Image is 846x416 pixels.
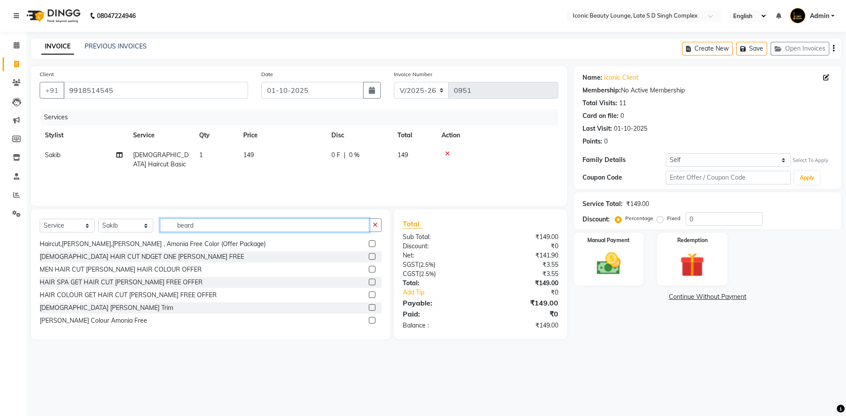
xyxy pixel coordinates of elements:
[480,298,564,308] div: ₹149.00
[40,82,64,99] button: +91
[589,250,629,278] img: _cash.svg
[583,199,623,209] div: Service Total:
[396,288,494,297] a: Add Tip
[40,278,203,287] div: HAIR SPA GET HAIR CUT [PERSON_NAME] FREE OFFER
[436,125,558,145] th: Action
[420,261,434,268] span: 2.5%
[22,4,83,28] img: logo
[480,269,564,279] div: ₹3.55
[625,214,653,222] label: Percentage
[344,151,345,160] span: |
[238,125,326,145] th: Price
[480,242,564,251] div: ₹0
[396,279,480,288] div: Total:
[672,250,712,280] img: _gift.svg
[40,303,173,313] div: [DEMOGRAPHIC_DATA] [PERSON_NAME] Trim
[604,73,638,82] a: Iconic Client
[421,270,434,277] span: 2.5%
[40,125,128,145] th: Stylist
[97,4,136,28] b: 08047224946
[396,232,480,242] div: Sub Total:
[480,251,564,260] div: ₹141.90
[626,199,649,209] div: ₹149.00
[583,173,666,182] div: Coupon Code
[619,99,626,108] div: 11
[583,124,612,133] div: Last Visit:
[793,157,828,164] div: Select To Apply
[587,236,630,244] label: Manual Payment
[480,232,564,242] div: ₹149.00
[480,309,564,319] div: ₹0
[45,151,60,159] span: Sakib
[583,86,621,95] div: Membership:
[40,291,217,300] div: HAIR COLOUR GET HAIR CUT [PERSON_NAME] FREE OFFER
[349,151,360,160] span: 0 %
[604,137,608,146] div: 0
[614,124,647,133] div: 01-10-2025
[403,261,419,269] span: SGST
[480,260,564,269] div: ₹3.55
[394,70,432,78] label: Invoice Number
[771,42,829,55] button: Open Invoices
[583,137,602,146] div: Points:
[682,42,733,55] button: Create New
[40,265,202,274] div: MEN HAIR CUT [PERSON_NAME] HAIR COLOUR OFFER
[41,109,565,125] div: Services
[666,171,791,184] input: Enter Offer / Coupon Code
[494,288,564,297] div: ₹0
[85,42,147,50] a: PREVIOUS INVOICES
[403,270,419,278] span: CGST
[677,236,708,244] label: Redemption
[243,151,254,159] span: 149
[396,269,480,279] div: ( )
[40,70,54,78] label: Client
[583,86,833,95] div: No Active Membership
[583,215,610,224] div: Discount:
[41,39,74,55] a: INVOICE
[396,251,480,260] div: Net:
[480,279,564,288] div: ₹149.00
[403,219,423,228] span: Total
[261,70,273,78] label: Date
[620,111,624,121] div: 0
[331,151,340,160] span: 0 F
[583,99,617,108] div: Total Visits:
[396,260,480,269] div: ( )
[396,321,480,330] div: Balance :
[667,214,680,222] label: Fixed
[133,151,189,168] span: [DEMOGRAPHIC_DATA] Haircut Basic
[794,171,820,184] button: Apply
[583,155,666,165] div: Family Details
[790,8,805,23] img: Admin
[128,125,194,145] th: Service
[40,252,244,261] div: [DEMOGRAPHIC_DATA] HAIR CUT NDGET ONE [PERSON_NAME] FREE
[583,111,619,121] div: Card on file:
[40,239,266,249] div: Haircut,[PERSON_NAME],[PERSON_NAME] , Amonia Free Color (Offer Package)
[583,73,602,82] div: Name:
[194,125,238,145] th: Qty
[810,11,829,21] span: Admin
[392,125,436,145] th: Total
[160,218,369,232] input: Search or Scan
[397,151,408,159] span: 149
[396,242,480,251] div: Discount:
[736,42,767,55] button: Save
[396,298,480,308] div: Payable:
[396,309,480,319] div: Paid:
[63,82,248,99] input: Search by Name/Mobile/Email/Code
[480,321,564,330] div: ₹149.00
[40,316,147,325] div: [PERSON_NAME] Colour Amonia Free
[326,125,392,145] th: Disc
[199,151,203,159] span: 1
[575,292,840,302] a: Continue Without Payment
